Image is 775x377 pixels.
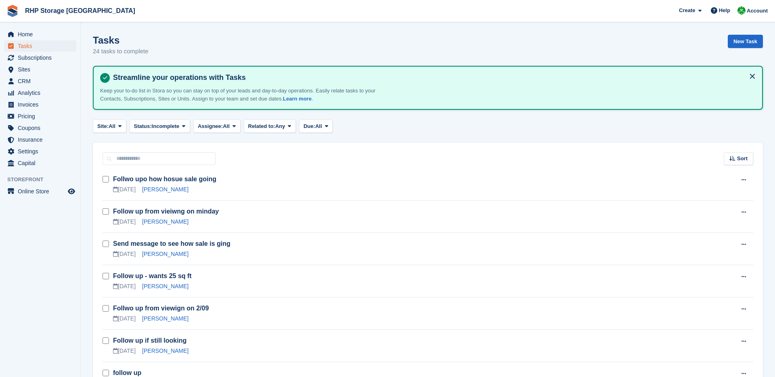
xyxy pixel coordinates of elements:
span: Analytics [18,87,66,98]
a: Follow up - wants 25 sq ft [113,272,192,279]
span: Settings [18,146,66,157]
a: menu [4,52,76,63]
div: [DATE] [113,347,136,355]
h1: Tasks [93,35,149,46]
div: [DATE] [113,250,136,258]
span: Tasks [18,40,66,52]
span: Account [747,7,768,15]
button: Site: All [93,119,126,133]
a: [PERSON_NAME] [142,283,189,289]
img: stora-icon-8386f47178a22dfd0bd8f6a31ec36ba5ce8667c1dd55bd0f319d3a0aa187defe.svg [6,5,19,17]
a: Follow up if still looking [113,337,186,344]
span: Status: [134,122,152,130]
a: menu [4,99,76,110]
a: [PERSON_NAME] [142,186,189,193]
span: Assignee: [198,122,223,130]
a: menu [4,111,76,122]
span: Insurance [18,134,66,145]
a: Preview store [67,186,76,196]
a: menu [4,146,76,157]
a: Follwo up from viewign on 2/09 [113,305,209,312]
span: CRM [18,75,66,87]
span: Due: [304,122,315,130]
span: Any [275,122,285,130]
img: Rod [737,6,746,15]
h4: Streamline your operations with Tasks [110,73,756,82]
div: [DATE] [113,185,136,194]
span: Home [18,29,66,40]
span: All [223,122,230,130]
a: Send message to see how sale is ging [113,240,230,247]
span: Site: [97,122,109,130]
span: Pricing [18,111,66,122]
button: Due: All [299,119,333,133]
a: New Task [728,35,763,48]
a: menu [4,134,76,145]
a: menu [4,75,76,87]
a: Follwo upo how hosue sale going [113,176,216,182]
span: Subscriptions [18,52,66,63]
a: menu [4,87,76,98]
span: Sort [737,155,748,163]
a: follow up [113,369,141,376]
a: menu [4,64,76,75]
button: Related to: Any [244,119,296,133]
a: menu [4,186,76,197]
span: All [109,122,115,130]
span: Related to: [248,122,275,130]
p: Keep your to-do list in Stora so you can stay on top of your leads and day-to-day operations. Eas... [100,87,383,103]
a: menu [4,29,76,40]
span: Help [719,6,730,15]
span: Sites [18,64,66,75]
span: Incomplete [152,122,180,130]
span: Capital [18,157,66,169]
a: menu [4,157,76,169]
div: [DATE] [113,314,136,323]
span: Invoices [18,99,66,110]
a: [PERSON_NAME] [142,315,189,322]
a: Follow up from vieiwng on minday [113,208,219,215]
button: Assignee: All [193,119,241,133]
span: Create [679,6,695,15]
p: 24 tasks to complete [93,47,149,56]
span: Online Store [18,186,66,197]
a: [PERSON_NAME] [142,348,189,354]
a: menu [4,40,76,52]
div: [DATE] [113,282,136,291]
a: Learn more [283,96,312,102]
a: [PERSON_NAME] [142,251,189,257]
div: [DATE] [113,218,136,226]
span: Coupons [18,122,66,134]
a: menu [4,122,76,134]
span: All [315,122,322,130]
button: Status: Incomplete [130,119,190,133]
span: Storefront [7,176,80,184]
a: [PERSON_NAME] [142,218,189,225]
a: RHP Storage [GEOGRAPHIC_DATA] [22,4,138,17]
